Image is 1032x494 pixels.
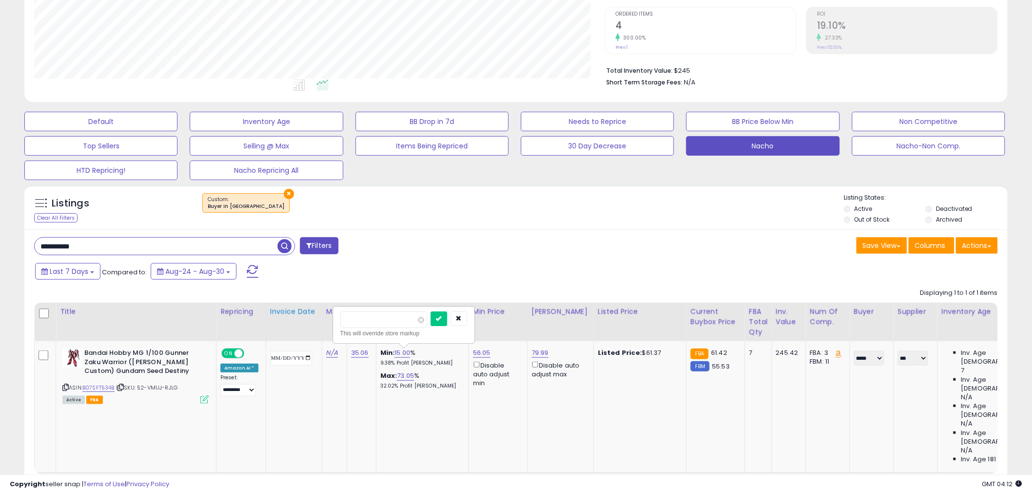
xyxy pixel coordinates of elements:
[606,78,682,86] b: Short Term Storage Fees:
[749,307,768,337] div: FBA Total Qty
[62,396,85,404] span: All listings currently available for purchase on Amazon
[776,349,798,357] div: 245.42
[208,196,284,210] span: Custom:
[473,360,520,388] div: Disable auto adjust min
[615,12,796,17] span: Ordered Items
[60,307,212,317] div: Title
[691,361,710,371] small: FBM
[62,349,82,368] img: 51qJt6s6oxL._SL40_.jpg
[821,34,842,41] small: 27.33%
[615,44,628,50] small: Prev: 1
[395,348,410,358] a: 15.00
[473,307,523,317] div: Min Price
[898,307,933,317] div: Supplier
[165,267,224,276] span: Aug-24 - Aug-30
[521,112,674,131] button: Needs to Reprice
[190,136,343,156] button: Selling @ Max
[220,307,262,317] div: Repricing
[606,66,673,75] b: Total Inventory Value:
[615,20,796,33] h2: 4
[691,349,709,359] small: FBA
[24,112,178,131] button: Default
[712,362,730,371] span: 55.53
[598,349,679,357] div: $61.37
[340,329,467,338] div: This will override store markup
[356,136,509,156] button: Items Being Repriced
[893,303,937,341] th: CSV column name: cust_attr_2_Supplier
[856,237,907,254] button: Save View
[532,307,590,317] div: [PERSON_NAME]
[86,396,103,404] span: FBA
[844,193,1008,203] p: Listing States:
[606,64,991,76] li: $245
[686,112,839,131] button: BB Price Below Min
[961,446,973,455] span: N/A
[24,161,178,180] button: HTD Repricing!
[380,348,395,357] b: Min:
[711,348,727,357] span: 61.42
[961,393,973,402] span: N/A
[82,384,115,392] a: B07SFT534B
[956,237,998,254] button: Actions
[749,349,764,357] div: 7
[102,268,147,277] span: Compared to:
[190,161,343,180] button: Nacho Repricing All
[854,215,890,224] label: Out of Stock
[220,374,258,396] div: Preset:
[521,136,674,156] button: 30 Day Decrease
[326,348,338,358] a: N/A
[686,136,839,156] button: Nacho
[190,112,343,131] button: Inventory Age
[376,303,469,341] th: The percentage added to the cost of goods (COGS) that forms the calculator for Min & Max prices.
[691,307,741,327] div: Current Buybox Price
[35,263,100,280] button: Last 7 Days
[380,371,461,390] div: %
[34,213,78,223] div: Clear All Filters
[810,349,842,357] div: FBA: 3
[532,348,549,358] a: 79.99
[852,136,1005,156] button: Nacho-Non Comp.
[208,203,284,210] div: Buyer in [GEOGRAPHIC_DATA]
[817,20,997,33] h2: 19.10%
[598,307,682,317] div: Listed Price
[351,348,369,358] a: 35.06
[243,350,258,358] span: OFF
[50,267,88,276] span: Last 7 Days
[473,348,491,358] a: 56.05
[920,288,998,298] div: Displaying 1 to 1 of 1 items
[266,303,322,341] th: CSV column name: cust_attr_3_Invoice Date
[854,307,890,317] div: Buyer
[222,350,235,358] span: ON
[83,479,125,489] a: Terms of Use
[220,364,258,372] div: Amazon AI *
[598,348,642,357] b: Listed Price:
[84,349,203,378] b: Bandai Hobby MG 1/100 Gunner Zaku Warrior ([PERSON_NAME] Custom) Gundam Seed Destiny
[380,349,461,367] div: %
[380,383,461,390] p: 32.02% Profit [PERSON_NAME]
[24,136,178,156] button: Top Sellers
[817,44,842,50] small: Prev: 15.00%
[961,455,1012,464] span: Inv. Age 181 Plus:
[817,12,997,17] span: ROI
[936,205,972,213] label: Deactivated
[810,357,842,366] div: FBM: 11
[852,112,1005,131] button: Non Competitive
[915,241,946,250] span: Columns
[532,360,586,379] div: Disable auto adjust max
[356,112,509,131] button: BB Drop in 7d
[10,480,169,489] div: seller snap | |
[961,419,973,428] span: N/A
[961,366,965,375] span: 7
[982,479,1022,489] span: 2025-09-8 04:12 GMT
[284,189,294,199] button: ×
[10,479,45,489] strong: Copyright
[776,307,802,327] div: Inv. value
[854,205,873,213] label: Active
[62,349,209,403] div: ASIN:
[380,371,397,380] b: Max:
[684,78,695,87] span: N/A
[620,34,646,41] small: 300.00%
[397,371,414,381] a: 73.05
[126,479,169,489] a: Privacy Policy
[909,237,954,254] button: Columns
